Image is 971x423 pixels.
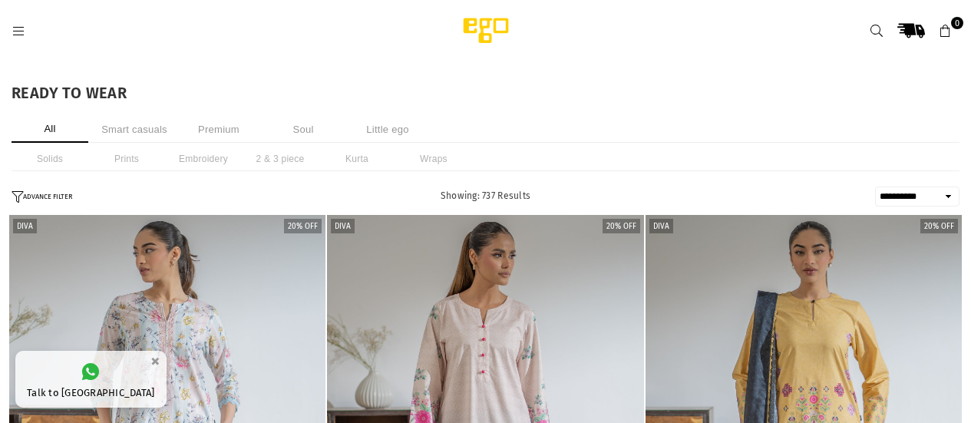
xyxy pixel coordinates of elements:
label: 20% off [284,219,322,233]
span: Showing: 737 Results [441,190,530,201]
a: 0 [932,17,959,45]
a: Search [863,17,890,45]
li: All [12,116,88,143]
label: Diva [13,219,37,233]
label: Diva [331,219,355,233]
span: 0 [951,17,963,29]
li: Prints [88,147,165,171]
li: Little ego [349,116,426,143]
img: Ego [421,15,551,46]
li: Soul [265,116,342,143]
label: 20% off [920,219,958,233]
label: Diva [649,219,673,233]
a: Menu [5,25,32,36]
button: × [146,349,164,374]
h1: READY TO WEAR [12,85,959,101]
button: ADVANCE FILTER [12,190,72,203]
label: 20% off [603,219,640,233]
li: Smart casuals [96,116,173,143]
a: Talk to [GEOGRAPHIC_DATA] [15,351,167,408]
li: Solids [12,147,88,171]
li: Premium [180,116,257,143]
li: Wraps [395,147,472,171]
li: Embroidery [165,147,242,171]
li: 2 & 3 piece [242,147,319,171]
li: Kurta [319,147,395,171]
